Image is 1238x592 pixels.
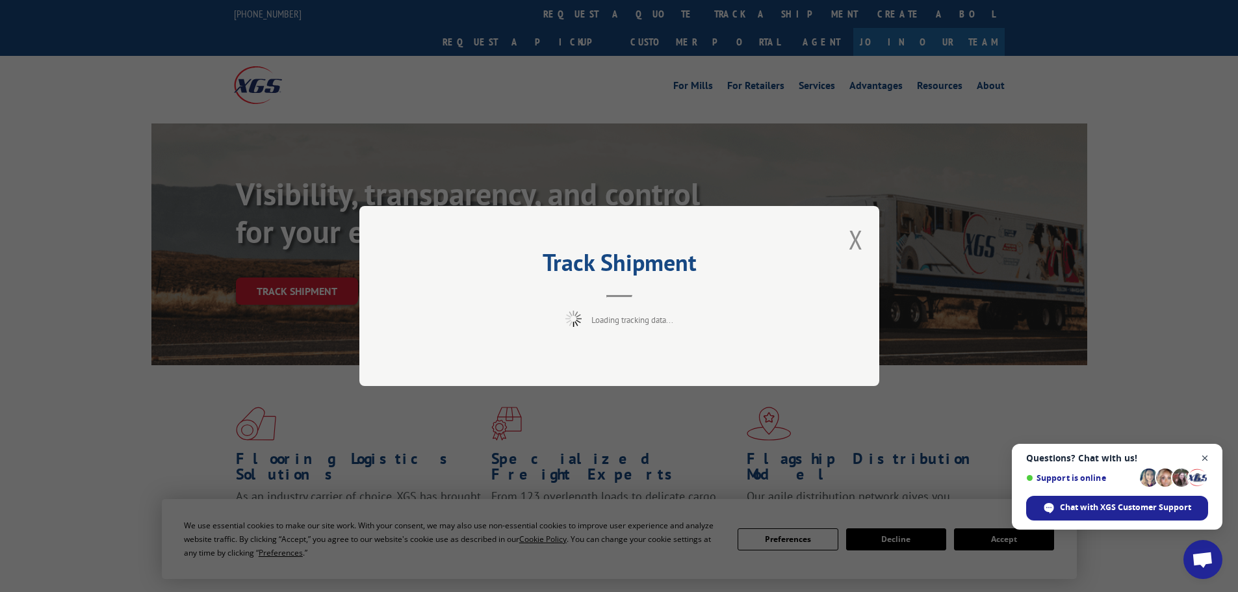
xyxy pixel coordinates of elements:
span: Close chat [1197,450,1213,467]
span: Support is online [1026,473,1135,483]
div: Open chat [1183,540,1222,579]
div: Chat with XGS Customer Support [1026,496,1208,521]
button: Close modal [849,222,863,257]
span: Chat with XGS Customer Support [1060,502,1191,513]
span: Questions? Chat with us! [1026,453,1208,463]
span: Loading tracking data... [591,315,673,326]
img: xgs-loading [565,311,582,327]
h2: Track Shipment [424,253,814,278]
